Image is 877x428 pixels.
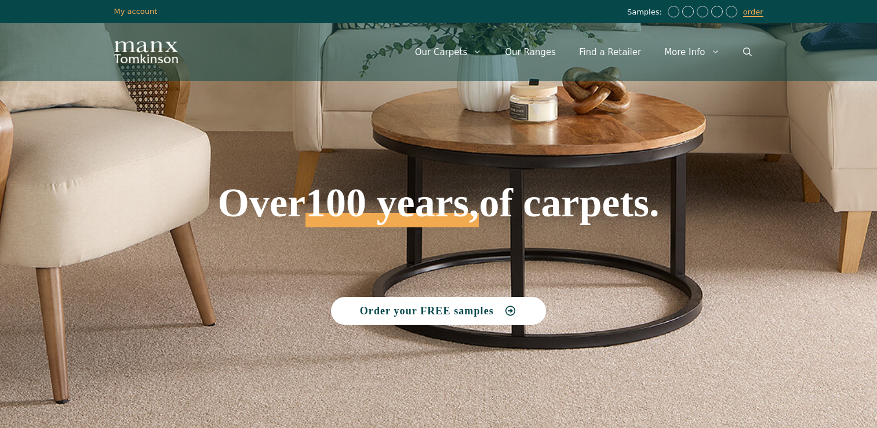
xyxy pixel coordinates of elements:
[403,35,763,70] nav: Primary
[305,193,479,227] span: 100 years,
[403,35,494,70] a: Our Carpets
[331,297,547,325] a: Order your FREE samples
[567,35,653,70] a: Find a Retailer
[493,35,567,70] a: Our Ranges
[627,8,665,17] span: Samples:
[360,306,494,316] span: Order your FREE samples
[114,41,178,63] img: Manx Tomkinson
[743,8,763,17] a: order
[653,35,731,70] a: More Info
[114,7,158,16] a: My account
[114,99,763,227] h1: Over of carpets.
[732,35,763,70] a: Open Search Bar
